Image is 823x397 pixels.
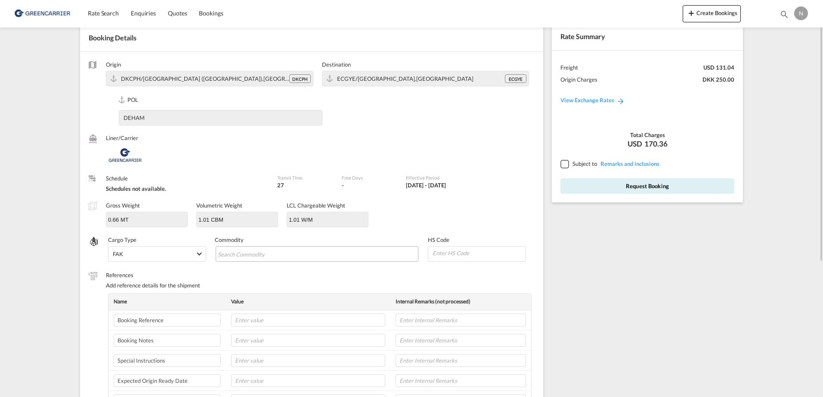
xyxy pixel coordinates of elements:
[114,334,221,347] input: Enter label
[396,374,526,387] input: Enter Internal Remarks
[277,174,333,181] label: Transit Time
[406,174,483,181] label: Effective Period
[428,236,526,244] label: HS Code
[794,6,808,20] div: N
[780,9,789,22] div: icon-magnify
[560,131,734,139] div: Total Charges
[106,144,269,166] div: Greencarrier Consolidators
[106,144,144,166] img: Greencarrier Consolidators
[89,134,97,143] md-icon: /assets/icons/custom/liner-aaa8ad.svg
[13,4,71,23] img: b0b18ec08afe11efb1d4932555f5f09d.png
[106,271,535,279] label: References
[215,236,420,244] label: Commodity
[390,294,531,310] th: Internal Remarks (not processed)
[121,75,321,82] span: DKCPH/Copenhagen (Kobenhavn),Europe
[572,160,597,167] span: Subject to
[277,181,333,189] div: 27
[342,174,397,181] label: Free Days
[106,185,269,192] div: Schedules not available.
[552,88,634,112] a: View Exchange Rates
[106,61,313,68] label: Origin
[396,334,526,347] input: Enter Internal Remarks
[560,76,597,83] div: Origin Charges
[106,202,140,209] label: Gross Weight
[432,247,526,260] input: Enter HS Code
[108,246,206,262] md-select: Select Cargo type: FAK
[113,250,123,257] div: FAK
[396,314,526,327] input: Enter Internal Remarks
[119,114,145,122] div: DEHAM
[106,134,269,142] label: Liner/Carrier
[231,334,385,347] input: Enter value
[686,8,696,18] md-icon: icon-plus 400-fg
[106,281,535,289] div: Add reference details for the shipment
[644,139,668,149] span: 170.36
[216,246,419,262] md-chips-wrap: Chips container with autocompletion. Enter the text area, type text to search, and then use the u...
[396,354,526,367] input: Enter Internal Remarks
[168,9,187,17] span: Quotes
[119,96,322,105] label: POL
[289,74,311,83] div: DKCPH
[616,97,625,105] md-icon: icon-arrow-right
[231,374,385,387] input: Enter value
[88,9,119,17] span: Rate Search
[131,9,156,17] span: Enquiries
[560,64,578,71] div: Freight
[114,374,221,387] input: Enter label
[598,160,659,167] span: REMARKSINCLUSIONS
[196,202,242,209] label: Volumetric Weight
[322,61,529,68] label: Destination
[702,76,734,83] div: DKK 250.00
[199,9,223,17] span: Bookings
[231,314,385,327] input: Enter value
[337,75,473,82] span: ECGYE/Guayaquil,Americas
[287,202,345,209] label: LCL Chargeable Weight
[342,181,344,189] div: -
[226,294,390,310] th: Value
[106,174,269,182] label: Schedule
[560,178,734,194] button: Request Booking
[703,64,734,71] div: USD 131.04
[560,139,734,149] div: USD
[505,74,526,83] div: ECGYE
[406,181,446,189] div: 01 Oct 2025 - 31 Oct 2025
[114,314,221,327] input: Enter label
[231,354,385,367] input: Enter value
[108,294,226,310] th: Name
[108,236,206,244] label: Cargo Type
[683,5,741,22] button: icon-plus 400-fgCreate Bookings
[780,9,789,19] md-icon: icon-magnify
[114,354,221,367] input: Enter label
[89,34,136,42] span: Booking Details
[552,23,743,50] div: Rate Summary
[218,247,297,261] input: Search Commodity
